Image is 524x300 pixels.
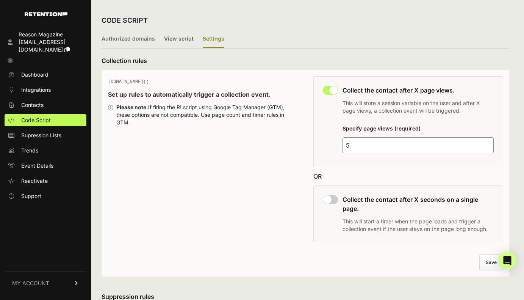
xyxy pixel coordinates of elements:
[343,137,494,153] input: 4
[25,12,67,16] img: Retention.com
[108,91,271,98] strong: Set up rules to automatically trigger a collection event.
[343,99,494,115] p: This will store a session variable on the user and after X page views, a collection event will be...
[21,86,51,94] span: Integrations
[19,39,66,53] span: [EMAIL_ADDRESS][DOMAIN_NAME]
[479,254,503,270] button: Save
[5,114,86,126] a: Code Script
[108,79,149,85] span: [DOMAIN_NAME]()
[102,15,148,26] h2: CODE SCRIPT
[203,30,224,48] label: Settings
[5,190,86,202] a: Support
[5,28,86,56] a: Reason Magazine [EMAIL_ADDRESS][DOMAIN_NAME]
[5,129,86,141] a: Supression Lists
[21,162,53,170] span: Event Details
[21,177,48,185] span: Reactivate
[21,71,48,79] span: Dashboard
[12,280,49,287] span: MY ACCOUNT
[5,145,86,157] a: Trends
[313,172,504,181] div: OR
[21,101,44,109] span: Contacts
[5,272,86,295] a: MY ACCOUNT
[343,86,494,95] h3: Collect the contact after X page views.
[343,125,421,132] label: Specify page views (required)
[343,218,494,233] p: This will start a timer when the page loads and trigger a collection event if the user stays on t...
[116,104,298,126] div: If firing the R! script using Google Tag Manager (GTM), these options are not compatible. Use pag...
[343,195,494,213] h3: Collect the contact after X seconds on a single page.
[21,192,41,200] span: Support
[21,116,51,124] span: Code Script
[5,69,86,81] a: Dashboard
[5,175,86,187] a: Reactivate
[19,31,83,38] div: Reason Magazine
[102,30,155,48] label: Authorized domains
[5,84,86,96] a: Integrations
[21,132,61,139] span: Supression Lists
[21,147,38,154] span: Trends
[5,160,86,172] a: Event Details
[102,56,510,65] h3: Collection rules
[164,30,194,48] label: View script
[116,104,148,110] strong: Please note:
[498,251,516,270] div: Open Intercom Messenger
[5,99,86,111] a: Contacts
